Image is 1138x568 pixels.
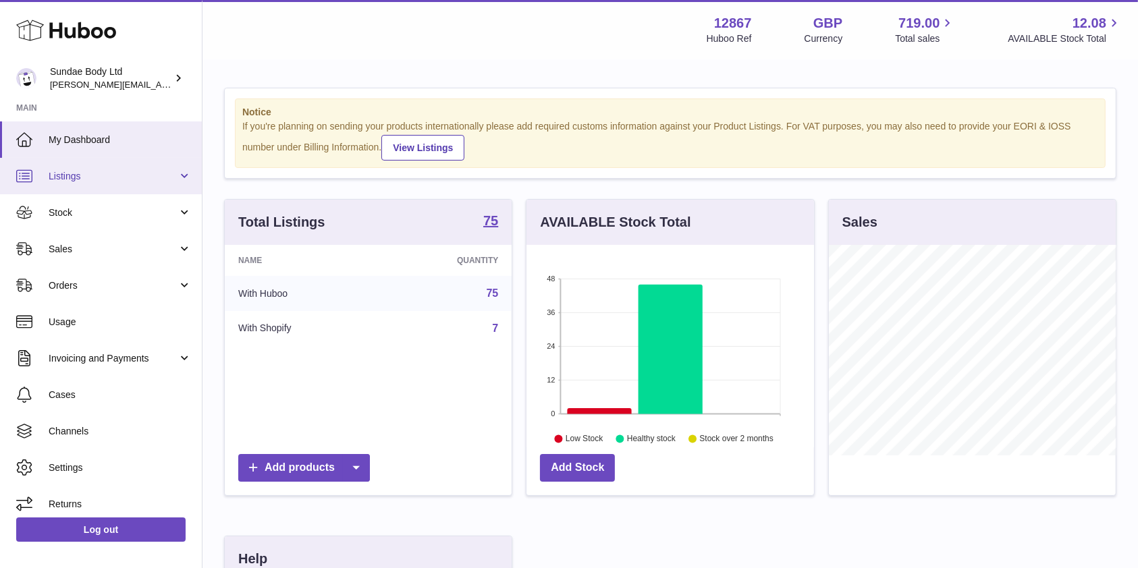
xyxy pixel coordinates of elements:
span: Returns [49,498,192,511]
td: With Huboo [225,276,379,311]
span: Total sales [895,32,955,45]
h3: Total Listings [238,213,325,231]
span: My Dashboard [49,134,192,146]
a: 7 [492,322,498,334]
a: Log out [16,517,186,542]
text: Healthy stock [627,434,676,443]
text: Stock over 2 months [700,434,774,443]
span: Invoicing and Payments [49,352,178,365]
div: Currency [805,32,843,45]
a: Add products [238,454,370,482]
th: Quantity [379,245,512,276]
text: 48 [547,275,556,283]
h3: Help [238,550,267,568]
span: 719.00 [898,14,940,32]
text: Low Stock [566,434,603,443]
text: 12 [547,376,556,384]
text: 36 [547,308,556,316]
td: With Shopify [225,311,379,346]
div: Huboo Ref [707,32,752,45]
span: Stock [49,206,178,219]
strong: 75 [483,214,498,227]
span: 12.08 [1073,14,1106,32]
a: 719.00 Total sales [895,14,955,45]
img: dianne@sundaebody.com [16,68,36,88]
span: Listings [49,170,178,183]
div: If you're planning on sending your products internationally please add required customs informati... [242,120,1098,161]
text: 0 [551,409,556,418]
span: Channels [49,425,192,438]
span: [PERSON_NAME][EMAIL_ADDRESS][DOMAIN_NAME] [50,79,271,90]
strong: Notice [242,106,1098,119]
h3: AVAILABLE Stock Total [540,213,690,231]
a: 75 [483,214,498,230]
h3: Sales [842,213,877,231]
a: Add Stock [540,454,615,482]
a: 75 [487,287,499,299]
span: Sales [49,243,178,256]
span: AVAILABLE Stock Total [1008,32,1122,45]
a: 12.08 AVAILABLE Stock Total [1008,14,1122,45]
text: 24 [547,342,556,350]
strong: GBP [813,14,842,32]
a: View Listings [381,135,464,161]
span: Settings [49,461,192,474]
strong: 12867 [714,14,752,32]
div: Sundae Body Ltd [50,65,171,91]
th: Name [225,245,379,276]
span: Usage [49,316,192,329]
span: Cases [49,389,192,401]
span: Orders [49,279,178,292]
